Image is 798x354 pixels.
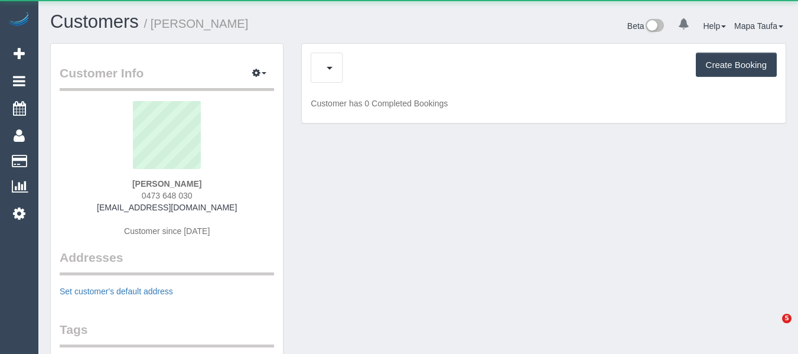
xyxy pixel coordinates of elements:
span: 0473 648 030 [142,191,193,200]
a: Beta [627,21,664,31]
a: Help [703,21,726,31]
a: Mapa Taufa [734,21,783,31]
img: New interface [644,19,664,34]
legend: Customer Info [60,64,274,91]
a: Set customer's default address [60,287,173,296]
a: [EMAIL_ADDRESS][DOMAIN_NAME] [97,203,237,212]
iframe: Intercom live chat [758,314,786,342]
small: / [PERSON_NAME] [144,17,249,30]
a: Customers [50,11,139,32]
button: Create Booking [696,53,777,77]
img: Automaid Logo [7,12,31,28]
span: Customer since [DATE] [124,226,210,236]
strong: [PERSON_NAME] [132,179,201,189]
span: 5 [782,314,792,323]
p: Customer has 0 Completed Bookings [311,98,777,109]
legend: Tags [60,321,274,347]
